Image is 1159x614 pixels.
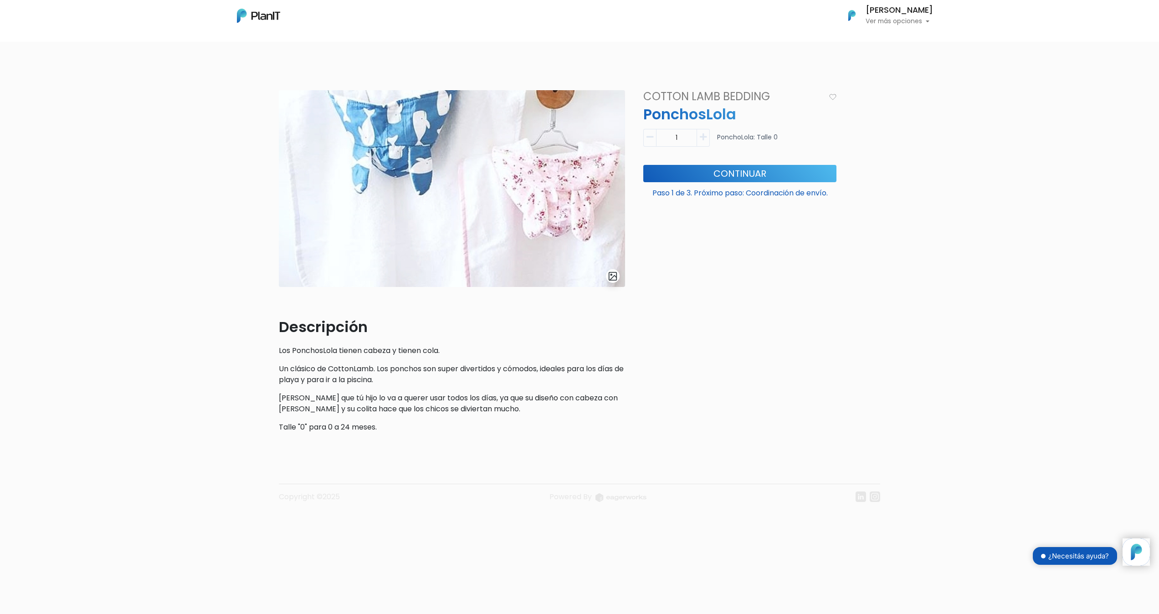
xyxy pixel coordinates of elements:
[717,133,778,150] p: PonchoLola: Talle 0
[866,18,933,25] p: Ver más opciones
[279,316,625,338] p: Descripción
[638,103,842,125] p: PonchosLola
[1123,538,1150,566] iframe: trengo-widget-launcher
[866,6,933,15] h6: [PERSON_NAME]
[856,491,866,502] img: linkedin-cc7d2dbb1a16aff8e18f147ffe980d30ddd5d9e01409788280e63c91fc390ff4.svg
[870,491,880,502] img: instagram-7ba2a2629254302ec2a9470e65da5de918c9f3c9a63008f8abed3140a32961bf.svg
[549,491,646,509] a: Powered By
[829,94,836,100] img: heart_icon
[549,491,592,502] span: translation missing: es.layouts.footer.powered_by
[595,493,646,502] img: logo_eagerworks-044938b0bf012b96b195e05891a56339191180c2d98ce7df62ca656130a436fa.svg
[643,165,836,182] button: Continuar
[836,4,933,27] button: PlanIt Logo [PERSON_NAME] Ver más opciones
[237,9,280,23] img: PlanIt Logo
[279,363,625,385] p: Un clásico de CottonLamb. Los ponchos son super divertidos y cómodos, ideales para los días de pl...
[279,345,625,356] p: Los PonchosLola tienen cabeza y tienen cola.
[279,90,625,287] img: Ponchos.jpg
[842,5,862,26] img: PlanIt Logo
[643,184,836,199] p: Paso 1 de 3. Próximo paso: Coordinación de envío.
[279,491,340,509] p: Copyright ©2025
[279,422,625,433] p: Talle "0" para 0 a 24 meses.
[986,538,1123,575] iframe: trengo-widget-status
[279,393,625,414] p: [PERSON_NAME] que tú hijo lo va a querer usar todos los días, ya que su diseño con cabeza con [PE...
[638,90,825,103] h4: Cotton Lamb Bedding
[608,271,618,281] img: gallery-light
